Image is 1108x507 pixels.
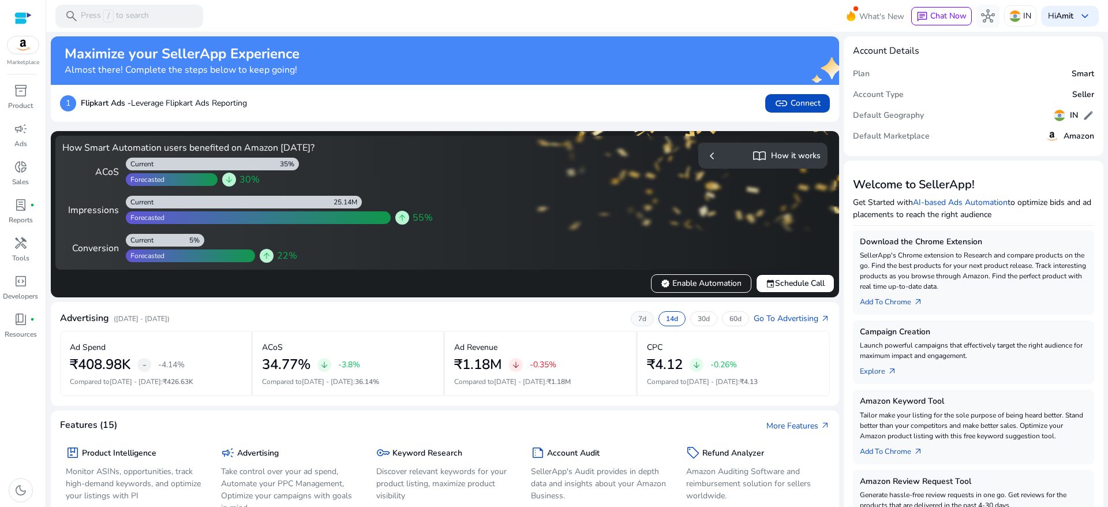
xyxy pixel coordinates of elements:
[911,7,972,25] button: chatChat Now
[12,253,29,263] p: Tools
[30,203,35,207] span: fiber_manual_record
[262,341,283,353] p: ACoS
[65,9,78,23] span: search
[12,177,29,187] p: Sales
[62,165,119,179] div: ACoS
[110,377,161,386] span: [DATE] - [DATE]
[392,449,462,458] h5: Keyword Research
[511,360,521,370] span: arrow_downward
[114,314,170,324] p: ([DATE] - [DATE])
[62,203,119,217] div: Impressions
[126,213,164,222] div: Forecasted
[661,277,742,289] span: Enable Automation
[14,236,28,250] span: handyman
[14,483,28,497] span: dark_mode
[860,250,1087,292] p: SellerApp's Chrome extension to Research and compare products on the go. Find the best products f...
[860,292,932,308] a: Add To Chrome
[376,446,390,460] span: key
[1064,132,1094,141] h5: Amazon
[338,361,360,369] p: -3.8%
[756,274,834,293] button: eventSchedule Call
[5,329,37,340] p: Resources
[765,94,830,113] button: linkConnect
[853,178,1094,192] h3: Welcome to SellerApp!
[1056,10,1073,21] b: Amit
[126,159,154,169] div: Current
[262,251,271,260] span: arrow_upward
[853,90,904,100] h5: Account Type
[1072,90,1094,100] h5: Seller
[143,358,147,372] span: -
[65,46,300,62] h2: Maximize your SellerApp Experience
[454,356,502,373] h2: ₹1.18M
[888,367,897,376] span: arrow_outward
[280,159,299,169] div: 35%
[821,421,830,430] span: arrow_outward
[81,98,131,109] b: Flipkart Ads -
[126,251,164,260] div: Forecasted
[3,291,38,301] p: Developers
[766,279,775,288] span: event
[60,420,117,431] h4: Features (15)
[334,197,362,207] div: 25.14M
[860,441,932,457] a: Add To Chrome
[70,341,106,353] p: Ad Spend
[774,96,788,110] span: link
[860,477,1087,487] h5: Amazon Review Request Tool
[14,312,28,326] span: book_4
[860,327,1087,337] h5: Campaign Creation
[976,5,1000,28] button: hub
[860,340,1087,361] p: Launch powerful campaigns that effectively target the right audience for maximum impact and engag...
[163,377,193,386] span: ₹426.63K
[753,149,766,163] span: import_contacts
[860,397,1087,407] h5: Amazon Keyword Tool
[8,36,39,54] img: amazon.svg
[531,446,545,460] span: summarize
[14,139,27,149] p: Ads
[771,151,821,161] h5: How it works
[70,356,130,373] h2: ₹408.98K
[666,314,678,323] p: 14d
[740,377,758,386] span: ₹4.13
[8,100,33,111] p: Product
[853,46,919,57] h4: Account Details
[14,160,28,174] span: donut_small
[320,360,329,370] span: arrow_downward
[355,377,379,386] span: 36.14%
[853,111,924,121] h5: Default Geography
[189,236,204,245] div: 5%
[853,69,870,79] h5: Plan
[239,173,260,187] span: 30%
[1048,12,1073,20] p: Hi
[916,11,928,23] span: chat
[14,274,28,288] span: code_blocks
[81,97,247,109] p: Leverage Flipkart Ads Reporting
[60,313,109,324] h4: Advertising
[647,376,821,387] p: Compared to :
[65,65,300,76] h4: Almost there! Complete the steps below to keep going!
[702,449,764,458] h5: Refund Analyzer
[705,149,719,163] span: chevron_left
[126,197,154,207] div: Current
[981,9,995,23] span: hub
[62,241,119,255] div: Conversion
[30,317,35,322] span: fiber_manual_record
[7,58,39,67] p: Marketplace
[860,410,1087,441] p: Tailor make your listing for the sole purpose of being heard better. Stand better than your compe...
[913,197,1008,208] a: AI-based Ads Automation
[638,314,646,323] p: 7d
[66,446,80,460] span: package
[126,236,154,245] div: Current
[661,279,670,288] span: verified
[1045,129,1059,143] img: amazon.svg
[103,10,114,23] span: /
[1083,110,1094,121] span: edit
[82,449,156,458] h5: Product Intelligence
[1078,9,1092,23] span: keyboard_arrow_down
[9,215,33,225] p: Reports
[651,274,751,293] button: verifiedEnable Automation
[221,446,235,460] span: campaign
[376,465,514,502] p: Discover relevant keywords for your product listing, maximize product visibility
[860,237,1087,247] h5: Download the Chrome Extension
[398,213,407,222] span: arrow_upward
